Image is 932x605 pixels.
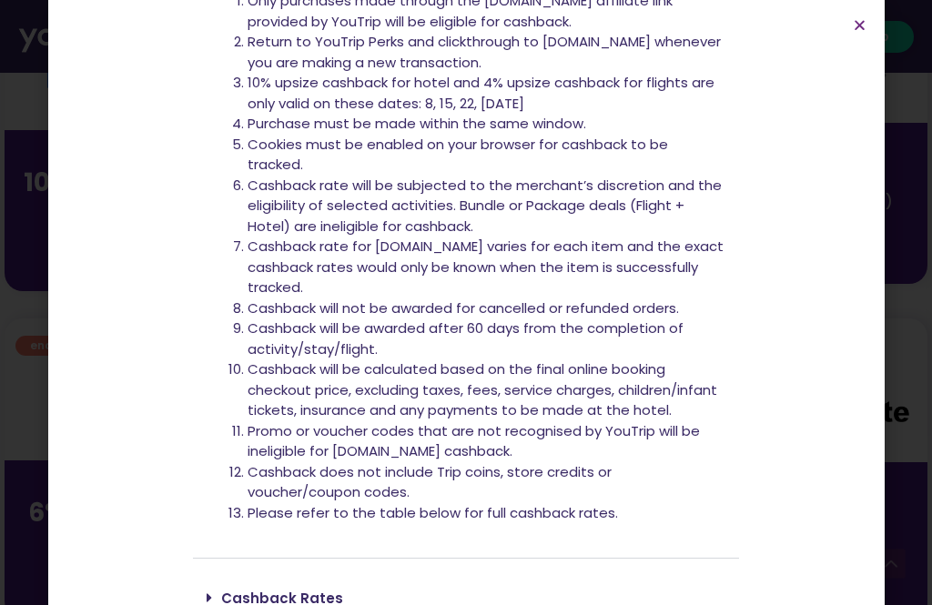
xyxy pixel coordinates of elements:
li: Promo or voucher codes that are not recognised by YouTrip will be ineligible for [DOMAIN_NAME] ca... [248,421,725,462]
li: Cashback will be awarded after 60 days from the completion of activity/stay/flight. [248,318,725,359]
li: Return to YouTrip Perks and clickthrough to [DOMAIN_NAME] whenever you are making a new transaction. [248,32,725,73]
li: Purchase must be made within the same window. [248,114,725,135]
span: 10% upsize cashback for hotel and 4% upsize cashback for flights are only valid on these dates: 8... [248,73,714,113]
li: Please refer to the table below for full cashback rates. [248,503,725,524]
li: Cashback rate will be subjected to the merchant’s discretion and the eligibility of selected acti... [248,176,725,237]
li: Cashback will be calculated based on the final online booking checkout price, excluding taxes, fe... [248,359,725,421]
li: Cashback rate for [DOMAIN_NAME] varies for each item and the exact cashback rates would only be k... [248,237,725,298]
li: Cookies must be enabled on your browser for cashback to be tracked. [248,135,725,176]
a: Close [853,18,866,32]
li: Cashback does not include Trip coins, store credits or voucher/coupon codes. [248,462,725,503]
li: Cashback will not be awarded for cancelled or refunded orders. [248,298,725,319]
